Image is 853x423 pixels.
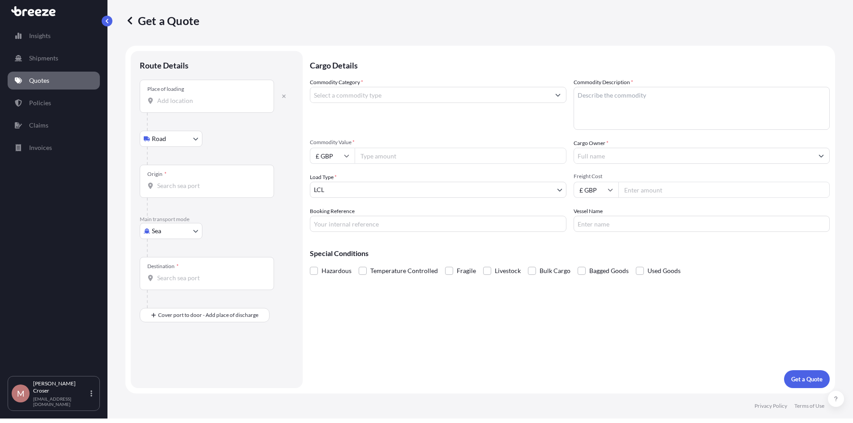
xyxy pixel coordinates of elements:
[813,148,829,164] button: Show suggestions
[784,370,830,388] button: Get a Quote
[550,87,566,103] button: Show suggestions
[158,311,258,320] span: Cover port to door - Add place of discharge
[140,216,294,223] p: Main transport mode
[540,264,570,278] span: Bulk Cargo
[310,87,550,103] input: Select a commodity type
[791,375,823,384] p: Get a Quote
[310,207,355,216] label: Booking Reference
[147,171,167,178] div: Origin
[589,264,629,278] span: Bagged Goods
[33,380,89,394] p: [PERSON_NAME] Croser
[370,264,438,278] span: Temperature Controlled
[574,78,633,87] label: Commodity Description
[125,13,199,28] p: Get a Quote
[574,173,830,180] span: Freight Cost
[29,76,49,85] p: Quotes
[754,402,787,410] a: Privacy Policy
[457,264,476,278] span: Fragile
[8,116,100,134] a: Claims
[618,182,830,198] input: Enter amount
[310,78,363,87] label: Commodity Category
[8,27,100,45] a: Insights
[794,402,824,410] a: Terms of Use
[17,389,25,398] span: M
[574,139,609,148] label: Cargo Owner
[355,148,566,164] input: Type amount
[29,98,51,107] p: Policies
[157,273,263,282] input: Destination
[33,396,89,407] p: [EMAIL_ADDRESS][DOMAIN_NAME]
[29,121,48,130] p: Claims
[314,185,324,194] span: LCL
[140,60,189,71] p: Route Details
[574,207,603,216] label: Vessel Name
[310,216,566,232] input: Your internal reference
[310,173,337,182] span: Load Type
[310,250,830,257] p: Special Conditions
[8,139,100,157] a: Invoices
[310,182,566,198] button: LCL
[647,264,681,278] span: Used Goods
[8,72,100,90] a: Quotes
[321,264,351,278] span: Hazardous
[29,143,52,152] p: Invoices
[140,223,202,239] button: Select transport
[8,49,100,67] a: Shipments
[140,308,270,322] button: Cover port to door - Add place of discharge
[495,264,521,278] span: Livestock
[157,96,263,105] input: Place of loading
[310,51,830,78] p: Cargo Details
[152,226,161,235] span: Sea
[147,263,179,270] div: Destination
[29,54,58,63] p: Shipments
[574,148,814,164] input: Full name
[8,94,100,112] a: Policies
[29,31,51,40] p: Insights
[574,216,830,232] input: Enter name
[152,134,166,143] span: Road
[147,85,184,93] div: Place of loading
[310,139,566,146] span: Commodity Value
[140,131,202,147] button: Select transport
[157,181,263,190] input: Origin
